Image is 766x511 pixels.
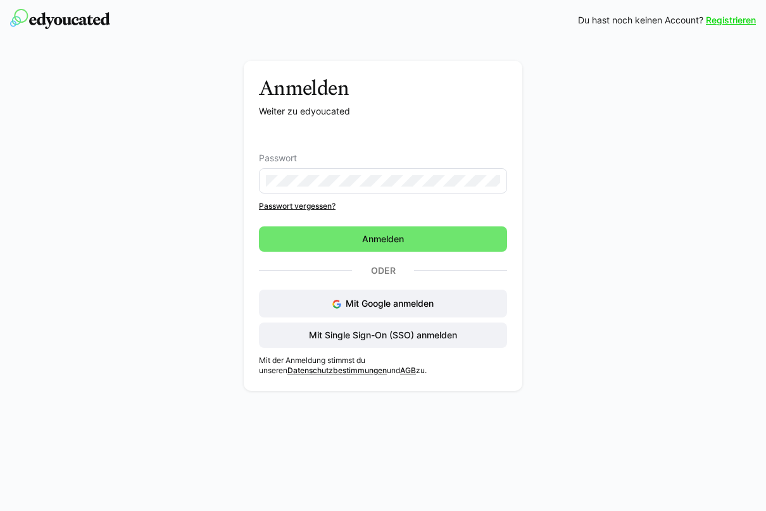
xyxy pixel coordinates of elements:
[259,76,507,100] h3: Anmelden
[259,355,507,376] p: Mit der Anmeldung stimmst du unseren und zu.
[578,14,703,27] span: Du hast noch keinen Account?
[400,366,416,375] a: AGB
[259,105,507,118] p: Weiter zu edyoucated
[259,290,507,317] button: Mit Google anmelden
[259,226,507,252] button: Anmelden
[259,201,507,211] a: Passwort vergessen?
[706,14,756,27] a: Registrieren
[287,366,387,375] a: Datenschutzbestimmungen
[307,329,459,342] span: Mit Single Sign-On (SSO) anmelden
[360,233,406,245] span: Anmelden
[346,298,434,309] span: Mit Google anmelden
[10,9,110,29] img: edyoucated
[259,153,297,163] span: Passwort
[259,323,507,348] button: Mit Single Sign-On (SSO) anmelden
[352,262,414,280] p: Oder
